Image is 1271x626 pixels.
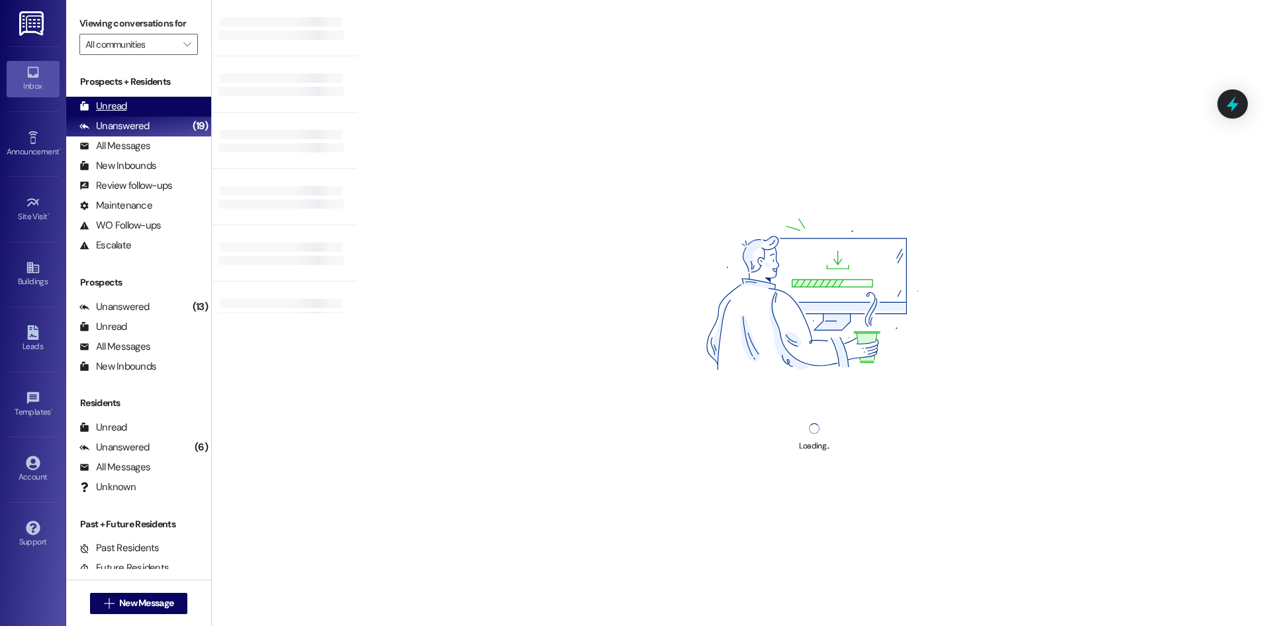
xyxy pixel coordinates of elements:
div: Unanswered [79,119,150,133]
div: Past + Future Residents [66,517,211,531]
div: Maintenance [79,199,152,213]
div: (13) [189,297,211,317]
a: Support [7,517,60,552]
span: New Message [119,596,173,610]
a: Templates • [7,387,60,423]
div: Unread [79,421,127,435]
label: Viewing conversations for [79,13,198,34]
i:  [183,39,191,50]
div: New Inbounds [79,360,156,374]
a: Site Visit • [7,191,60,227]
span: • [51,405,53,415]
a: Leads [7,321,60,357]
div: (19) [189,116,211,136]
div: Prospects + Residents [66,75,211,89]
div: WO Follow-ups [79,219,161,233]
div: Residents [66,396,211,410]
div: All Messages [79,340,150,354]
div: Prospects [66,276,211,289]
div: Unanswered [79,300,150,314]
div: Unknown [79,480,136,494]
div: New Inbounds [79,159,156,173]
div: Past Residents [79,541,160,555]
a: Account [7,452,60,488]
div: All Messages [79,139,150,153]
i:  [104,598,114,609]
button: New Message [90,593,188,614]
span: • [59,145,61,154]
img: ResiDesk Logo [19,11,46,36]
div: Future Residents [79,561,169,575]
div: Unread [79,99,127,113]
div: Review follow-ups [79,179,172,193]
a: Inbox [7,61,60,97]
span: • [48,210,50,219]
div: All Messages [79,460,150,474]
div: (6) [191,437,211,458]
div: Loading... [799,439,829,453]
a: Buildings [7,256,60,292]
div: Unanswered [79,441,150,454]
div: Escalate [79,238,131,252]
input: All communities [85,34,177,55]
div: Unread [79,320,127,334]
